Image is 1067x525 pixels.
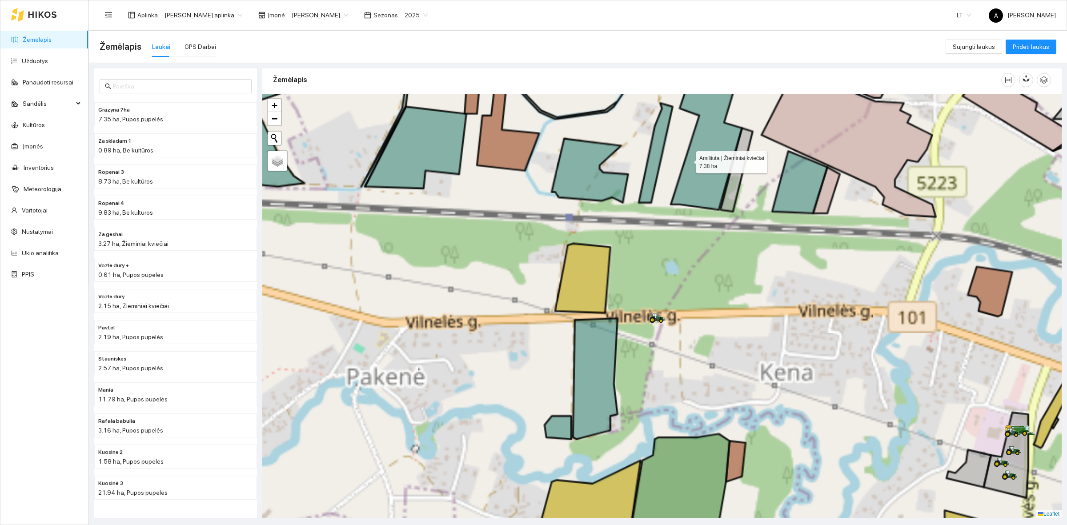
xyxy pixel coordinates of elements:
[22,228,53,235] a: Nustatymai
[164,8,242,22] span: Jerzy Gvozdovicz aplinka
[152,42,170,52] div: Laukai
[373,10,399,20] span: Sezonas :
[23,95,73,112] span: Sandėlis
[272,100,277,111] span: +
[100,6,117,24] button: menu-fold
[1006,43,1056,50] a: Pridėti laukus
[98,427,163,434] span: 3.16 ha, Pupos pupelės
[105,83,111,89] span: search
[989,12,1056,19] span: [PERSON_NAME]
[268,112,281,125] a: Zoom out
[953,42,995,52] span: Sujungti laukus
[98,355,126,363] span: Stauniskes
[22,57,48,64] a: Užduotys
[24,185,61,192] a: Meteorologija
[22,207,48,214] a: Vartotojai
[364,12,371,19] span: calendar
[1038,511,1059,517] a: Leaflet
[24,164,54,171] a: Inventorius
[23,143,43,150] a: Įmonės
[23,121,45,128] a: Kultūros
[268,132,281,145] button: Initiate a new search
[98,333,163,341] span: 2.19 ha, Pupos pupelės
[98,458,164,465] span: 1.58 ha, Pupos pupelės
[1013,42,1049,52] span: Pridėti laukus
[268,99,281,112] a: Zoom in
[137,10,159,20] span: Aplinka :
[946,43,1002,50] a: Sujungti laukus
[98,261,129,270] span: Vozle dury +
[98,168,124,176] span: Ropenai 3
[113,81,246,91] input: Paieška
[268,10,286,20] span: Įmonė :
[98,106,130,114] span: Grazyna 7ha
[23,36,52,43] a: Žemėlapis
[98,209,153,216] span: 9.83 ha, Be kultūros
[98,178,153,185] span: 8.73 ha, Be kultūros
[98,324,115,332] span: Pavtel
[98,116,163,123] span: 7.35 ha, Pupos pupelės
[258,12,265,19] span: shop
[98,386,113,394] span: Mania
[22,249,59,256] a: Ūkio analitika
[957,8,971,22] span: LT
[98,365,163,372] span: 2.57 ha, Pupos pupelės
[100,40,141,54] span: Žemėlapis
[272,113,277,124] span: −
[98,137,132,145] span: Za skladam 1
[405,8,428,22] span: 2025
[98,417,135,425] span: Rafala babulia
[185,42,216,52] div: GPS Darbai
[23,79,73,86] a: Panaudoti resursai
[98,271,164,278] span: 0.61 ha, Pupos pupelės
[1001,73,1015,87] button: column-width
[98,199,124,208] span: Ropenai 4
[946,40,1002,54] button: Sujungti laukus
[98,396,168,403] span: 11.79 ha, Pupos pupelės
[98,302,169,309] span: 2.15 ha, Žieminiai kviečiai
[128,12,135,19] span: layout
[292,8,348,22] span: Jerzy Gvozdovič
[98,293,124,301] span: Vozle dury
[98,489,168,496] span: 21.94 ha, Pupos pupelės
[98,147,153,154] span: 0.89 ha, Be kultūros
[104,11,112,19] span: menu-fold
[1002,76,1015,84] span: column-width
[268,151,287,171] a: Layers
[98,448,123,457] span: Kuosine 2
[22,271,34,278] a: PPIS
[1006,40,1056,54] button: Pridėti laukus
[98,240,168,247] span: 3.27 ha, Žieminiai kviečiai
[994,8,998,23] span: A
[273,67,1001,92] div: Žemėlapis
[98,230,123,239] span: Za geshai
[98,479,123,488] span: Kuosinė 3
